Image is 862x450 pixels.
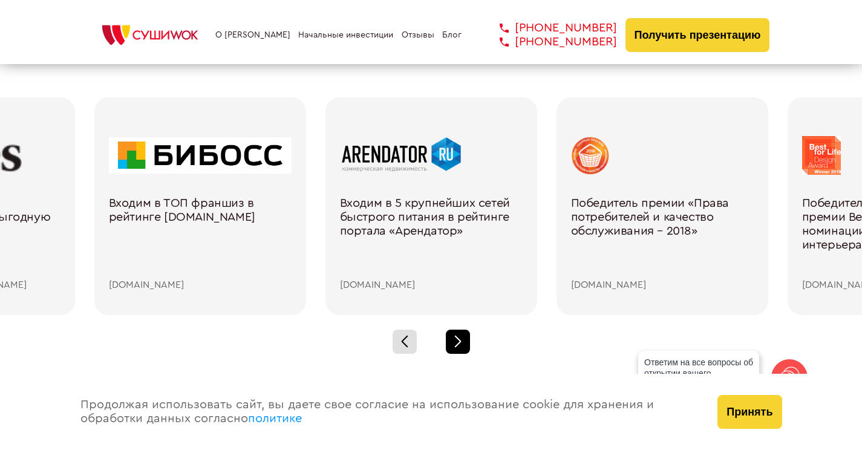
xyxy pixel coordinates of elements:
[93,22,207,48] img: СУШИWOK
[215,30,290,40] a: О [PERSON_NAME]
[248,412,302,425] a: политике
[402,30,434,40] a: Отзывы
[482,35,617,49] a: [PHONE_NUMBER]
[625,18,770,52] button: Получить презентацию
[109,197,292,280] div: Входим в ТОП франшиз в рейтинге [DOMAIN_NAME]
[571,279,754,290] div: [DOMAIN_NAME]
[638,351,759,396] div: Ответим на все вопросы об открытии вашего [PERSON_NAME]!
[340,197,523,280] div: Входим в 5 крупнейших сетей быстрого питания в рейтинге портала «Арендатор»
[298,30,393,40] a: Начальные инвестиции
[482,21,617,35] a: [PHONE_NUMBER]
[340,279,523,290] div: [DOMAIN_NAME]
[109,279,292,290] div: [DOMAIN_NAME]
[571,197,754,280] div: Победитель премии «Права потребителей и качество обслуживания – 2018»
[717,395,782,429] button: Принять
[68,374,706,450] div: Продолжая использовать сайт, вы даете свое согласие на использование cookie для хранения и обрабо...
[442,30,462,40] a: Блог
